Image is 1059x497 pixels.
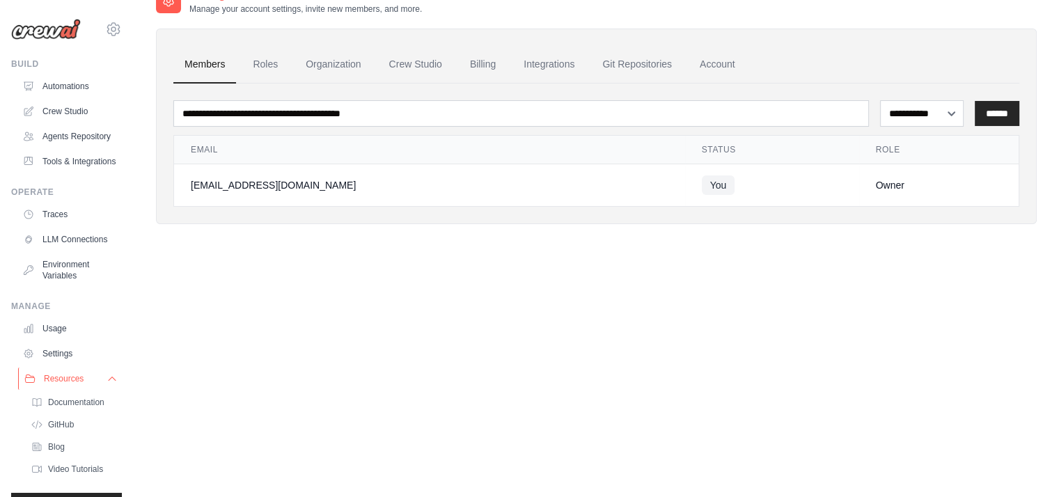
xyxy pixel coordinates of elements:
div: Manage [11,301,122,312]
a: Traces [17,203,122,226]
img: Logo [11,19,81,40]
span: Video Tutorials [48,464,103,475]
span: Blog [48,441,65,452]
a: GitHub [25,415,122,434]
span: Resources [44,373,84,384]
div: Owner [876,178,1003,192]
div: [EMAIL_ADDRESS][DOMAIN_NAME] [191,178,668,192]
a: Integrations [512,46,586,84]
a: Account [689,46,746,84]
div: Build [11,58,122,70]
a: Automations [17,75,122,97]
a: Billing [459,46,507,84]
a: LLM Connections [17,228,122,251]
a: Organization [295,46,372,84]
th: Role [859,136,1019,164]
th: Status [685,136,859,164]
a: Roles [242,46,289,84]
a: Agents Repository [17,125,122,148]
a: Crew Studio [17,100,122,123]
a: Environment Variables [17,253,122,287]
a: Video Tutorials [25,459,122,479]
a: Tools & Integrations [17,150,122,173]
th: Email [174,136,685,164]
a: Documentation [25,393,122,412]
a: Git Repositories [591,46,683,84]
a: Blog [25,437,122,457]
button: Resources [18,368,123,390]
span: Documentation [48,397,104,408]
a: Members [173,46,236,84]
span: You [702,175,735,195]
div: Operate [11,187,122,198]
span: GitHub [48,419,74,430]
a: Crew Studio [378,46,453,84]
a: Usage [17,317,122,340]
a: Settings [17,342,122,365]
p: Manage your account settings, invite new members, and more. [189,3,422,15]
